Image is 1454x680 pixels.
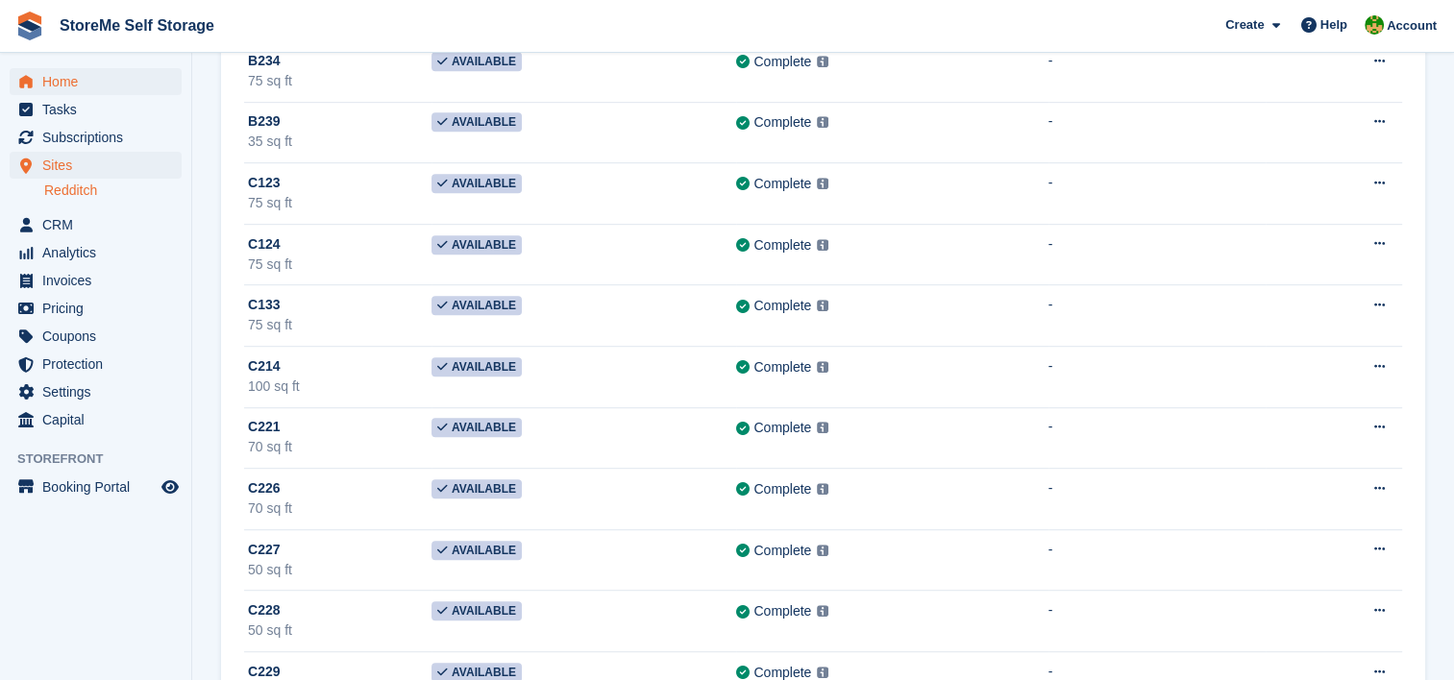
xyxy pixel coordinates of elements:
[42,474,158,500] span: Booking Portal
[10,378,182,405] a: menu
[42,124,158,151] span: Subscriptions
[42,96,158,123] span: Tasks
[1048,285,1267,347] td: -
[10,474,182,500] a: menu
[753,541,811,561] div: Complete
[431,357,522,376] span: Available
[817,667,828,678] img: icon-info-grey-7440780725fd019a000dd9b08b2336e03edf1995a4989e88bcd33f0948082b44.svg
[817,56,828,67] img: icon-info-grey-7440780725fd019a000dd9b08b2336e03edf1995a4989e88bcd33f0948082b44.svg
[10,68,182,95] a: menu
[10,211,182,238] a: menu
[159,475,182,498] a: Preview store
[817,116,828,128] img: icon-info-grey-7440780725fd019a000dd9b08b2336e03edf1995a4989e88bcd33f0948082b44.svg
[753,296,811,316] div: Complete
[1048,224,1267,285] td: -
[817,422,828,433] img: icon-info-grey-7440780725fd019a000dd9b08b2336e03edf1995a4989e88bcd33f0948082b44.svg
[42,323,158,350] span: Coupons
[431,235,522,255] span: Available
[248,255,431,275] div: 75 sq ft
[248,498,431,519] div: 70 sq ft
[1048,102,1267,163] td: -
[753,174,811,194] div: Complete
[753,479,811,499] div: Complete
[431,479,522,498] span: Available
[1048,41,1267,103] td: -
[248,540,280,560] span: C227
[1320,15,1347,35] span: Help
[15,12,44,40] img: stora-icon-8386f47178a22dfd0bd8f6a31ec36ba5ce8667c1dd55bd0f319d3a0aa187defe.svg
[10,323,182,350] a: menu
[817,178,828,189] img: icon-info-grey-7440780725fd019a000dd9b08b2336e03edf1995a4989e88bcd33f0948082b44.svg
[248,417,280,437] span: C221
[42,211,158,238] span: CRM
[42,295,158,322] span: Pricing
[817,483,828,495] img: icon-info-grey-7440780725fd019a000dd9b08b2336e03edf1995a4989e88bcd33f0948082b44.svg
[1048,346,1267,407] td: -
[817,545,828,556] img: icon-info-grey-7440780725fd019a000dd9b08b2336e03edf1995a4989e88bcd33f0948082b44.svg
[10,295,182,322] a: menu
[248,376,431,397] div: 100 sq ft
[248,234,280,255] span: C124
[248,295,280,315] span: C133
[753,601,811,621] div: Complete
[248,356,280,376] span: C214
[248,193,431,213] div: 75 sq ft
[1225,15,1264,35] span: Create
[753,357,811,377] div: Complete
[1365,15,1384,35] img: StorMe
[431,52,522,71] span: Available
[431,418,522,437] span: Available
[1387,16,1437,36] span: Account
[10,124,182,151] a: menu
[431,601,522,620] span: Available
[42,239,158,266] span: Analytics
[248,71,431,91] div: 75 sq ft
[10,239,182,266] a: menu
[753,235,811,255] div: Complete
[1048,163,1267,225] td: -
[753,112,811,133] div: Complete
[817,300,828,311] img: icon-info-grey-7440780725fd019a000dd9b08b2336e03edf1995a4989e88bcd33f0948082b44.svg
[42,406,158,433] span: Capital
[817,239,828,251] img: icon-info-grey-7440780725fd019a000dd9b08b2336e03edf1995a4989e88bcd33f0948082b44.svg
[431,541,522,560] span: Available
[42,152,158,179] span: Sites
[1048,407,1267,469] td: -
[431,296,522,315] span: Available
[817,605,828,617] img: icon-info-grey-7440780725fd019a000dd9b08b2336e03edf1995a4989e88bcd33f0948082b44.svg
[44,182,182,200] a: Redditch
[248,437,431,457] div: 70 sq ft
[248,111,280,132] span: B239
[248,478,280,498] span: C226
[248,51,280,71] span: B234
[42,267,158,294] span: Invoices
[10,96,182,123] a: menu
[10,152,182,179] a: menu
[42,68,158,95] span: Home
[10,351,182,377] a: menu
[753,52,811,72] div: Complete
[248,560,431,580] div: 50 sq ft
[1048,591,1267,652] td: -
[248,173,280,193] span: C123
[52,10,222,41] a: StoreMe Self Storage
[248,620,431,641] div: 50 sq ft
[10,267,182,294] a: menu
[248,315,431,335] div: 75 sq ft
[753,418,811,438] div: Complete
[17,449,191,469] span: Storefront
[431,174,522,193] span: Available
[1048,529,1267,591] td: -
[1048,469,1267,530] td: -
[248,132,431,152] div: 35 sq ft
[817,361,828,373] img: icon-info-grey-7440780725fd019a000dd9b08b2336e03edf1995a4989e88bcd33f0948082b44.svg
[42,378,158,405] span: Settings
[10,406,182,433] a: menu
[248,600,280,620] span: C228
[431,112,522,132] span: Available
[42,351,158,377] span: Protection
